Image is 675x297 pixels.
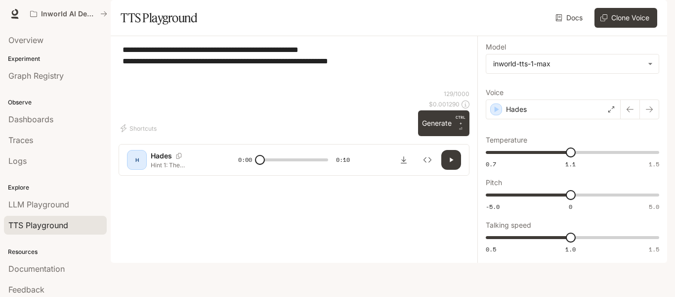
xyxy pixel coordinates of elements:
h1: TTS Playground [121,8,197,28]
button: All workspaces [26,4,112,24]
a: Docs [553,8,587,28]
div: H [129,152,145,168]
p: CTRL + [456,114,465,126]
p: ⏎ [456,114,465,132]
span: 1.5 [649,160,659,168]
p: Hint 1: The powerhouse behind *Hello* and *Someone Like You Hint 2: Her voice can break hearts… a... [151,161,214,169]
p: Temperature [486,137,527,144]
p: Hades [506,104,527,114]
button: Download audio [394,150,414,170]
p: $ 0.001290 [429,100,460,108]
p: Voice [486,89,504,96]
button: Inspect [418,150,437,170]
p: 129 / 1000 [444,90,469,98]
span: 0.7 [486,160,496,168]
p: Hades [151,151,172,161]
p: Inworld AI Demos [41,10,96,18]
p: Model [486,44,506,50]
button: Copy Voice ID [172,153,186,159]
span: 0:00 [238,155,252,165]
span: 0 [569,202,572,211]
span: 1.0 [565,245,576,253]
span: 5.0 [649,202,659,211]
div: inworld-tts-1-max [486,54,659,73]
span: 0.5 [486,245,496,253]
button: Clone Voice [594,8,657,28]
span: 1.5 [649,245,659,253]
button: Shortcuts [119,120,161,136]
span: -5.0 [486,202,500,211]
div: inworld-tts-1-max [493,59,643,69]
button: GenerateCTRL +⏎ [418,110,469,136]
span: 1.1 [565,160,576,168]
span: 0:10 [336,155,350,165]
p: Pitch [486,179,502,186]
p: Talking speed [486,222,531,229]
